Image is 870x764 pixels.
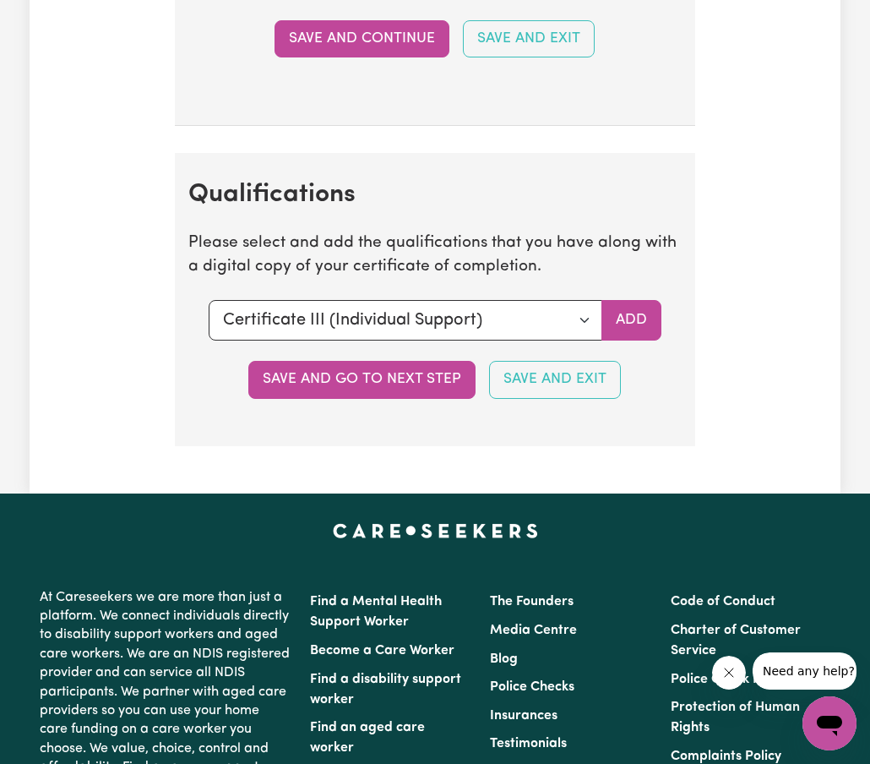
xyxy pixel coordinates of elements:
a: Find a disability support worker [310,673,461,707]
a: Careseekers home page [333,524,538,538]
a: Blog [490,652,518,666]
p: Please select and add the qualifications that you have along with a digital copy of your certific... [188,232,682,281]
a: Media Centre [490,624,577,637]
a: Code of Conduct [671,595,775,608]
a: Testimonials [490,737,567,750]
a: Find an aged care worker [310,721,425,755]
iframe: Close message [712,656,746,690]
button: Save and Exit [489,361,621,398]
a: Protection of Human Rights [671,701,800,734]
a: Charter of Customer Service [671,624,801,658]
iframe: Message from company [753,652,856,690]
a: Insurances [490,709,557,723]
a: The Founders [490,595,574,608]
h2: Qualifications [188,180,682,211]
a: Complaints Policy [671,750,781,763]
button: Save and Continue [275,20,449,57]
button: Save and Exit [463,20,595,57]
a: Police Checks [490,680,574,694]
button: Add selected qualification [601,300,661,341]
a: Find a Mental Health Support Worker [310,595,442,629]
a: Police Check Policy [671,673,789,686]
iframe: Button to launch messaging window [802,696,856,750]
a: Become a Care Worker [310,644,454,658]
button: Save and go to next step [248,361,476,398]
